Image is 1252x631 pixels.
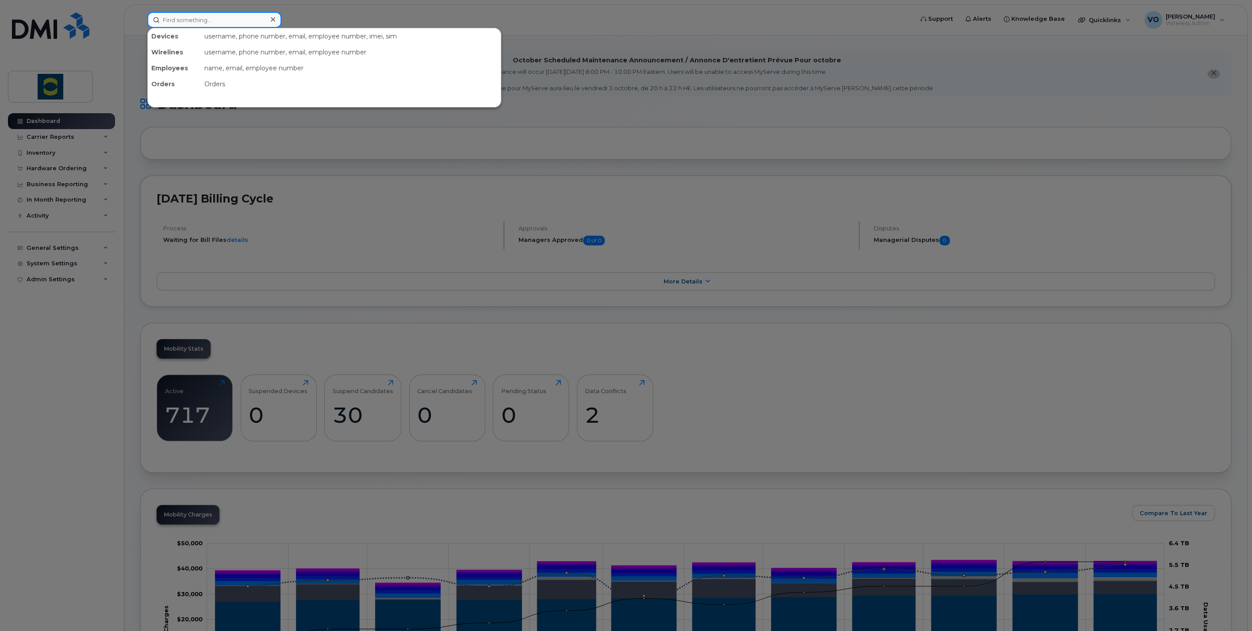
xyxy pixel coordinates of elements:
div: Orders [148,76,201,92]
div: Employees [148,60,201,76]
div: name, email, employee number [201,60,501,76]
div: username, phone number, email, employee number [201,44,501,60]
div: Devices [148,28,201,44]
div: username, phone number, email, employee number, imei, sim [201,28,501,44]
div: Wirelines [148,44,201,60]
div: Orders [201,76,501,92]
